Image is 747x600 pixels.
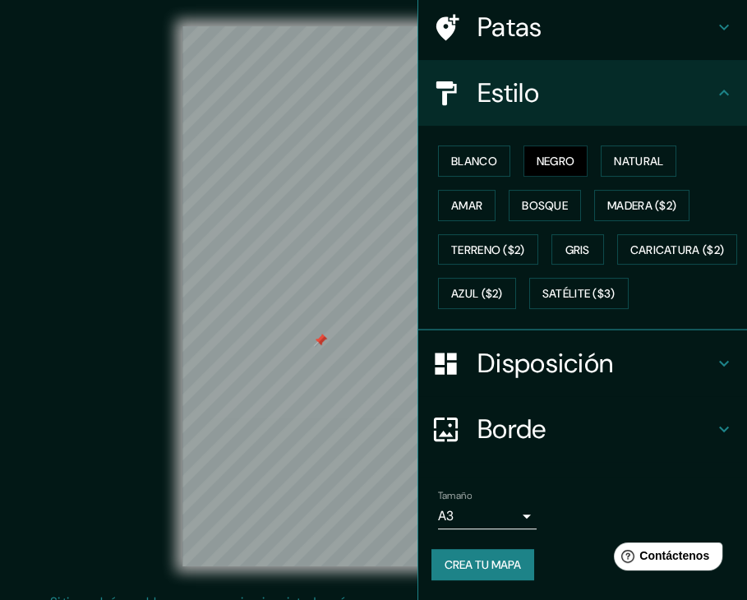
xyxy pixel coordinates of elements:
[431,549,534,580] button: Crea tu mapa
[523,145,588,177] button: Negro
[418,330,747,396] div: Disposición
[542,287,616,302] font: Satélite ($3)
[477,76,539,110] font: Estilo
[451,198,482,213] font: Amar
[451,287,503,302] font: Azul ($2)
[617,234,738,265] button: Caricatura ($2)
[438,503,537,529] div: A3
[537,154,575,168] font: Negro
[630,242,725,257] font: Caricatura ($2)
[445,557,521,572] font: Crea tu mapa
[438,507,454,524] font: A3
[477,346,613,381] font: Disposición
[551,234,604,265] button: Gris
[418,60,747,126] div: Estilo
[438,278,516,309] button: Azul ($2)
[509,190,581,221] button: Bosque
[438,190,496,221] button: Amar
[438,145,510,177] button: Blanco
[451,242,525,257] font: Terreno ($2)
[522,198,568,213] font: Bosque
[182,26,565,566] canvas: Mapa
[565,242,590,257] font: Gris
[438,234,538,265] button: Terreno ($2)
[607,198,676,213] font: Madera ($2)
[529,278,629,309] button: Satélite ($3)
[418,396,747,462] div: Borde
[601,145,676,177] button: Natural
[438,489,472,502] font: Tamaño
[451,154,497,168] font: Blanco
[477,412,546,446] font: Borde
[594,190,689,221] button: Madera ($2)
[601,536,729,582] iframe: Lanzador de widgets de ayuda
[614,154,663,168] font: Natural
[477,10,542,44] font: Patas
